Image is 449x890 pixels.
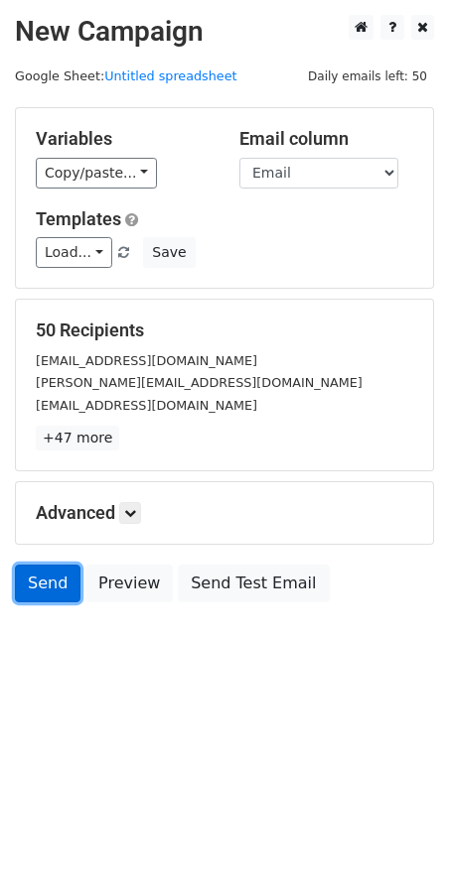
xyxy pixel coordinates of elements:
[36,208,121,229] a: Templates
[104,68,236,83] a: Untitled spreadsheet
[178,565,329,602] a: Send Test Email
[36,375,363,390] small: [PERSON_NAME][EMAIL_ADDRESS][DOMAIN_NAME]
[36,398,257,413] small: [EMAIL_ADDRESS][DOMAIN_NAME]
[36,502,413,524] h5: Advanced
[36,426,119,450] a: +47 more
[36,128,210,150] h5: Variables
[143,237,195,268] button: Save
[301,68,434,83] a: Daily emails left: 50
[15,15,434,49] h2: New Campaign
[36,319,413,341] h5: 50 Recipients
[15,68,237,83] small: Google Sheet:
[36,237,112,268] a: Load...
[15,565,80,602] a: Send
[350,795,449,890] iframe: Chat Widget
[239,128,413,150] h5: Email column
[85,565,173,602] a: Preview
[301,65,434,87] span: Daily emails left: 50
[36,158,157,189] a: Copy/paste...
[36,353,257,368] small: [EMAIL_ADDRESS][DOMAIN_NAME]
